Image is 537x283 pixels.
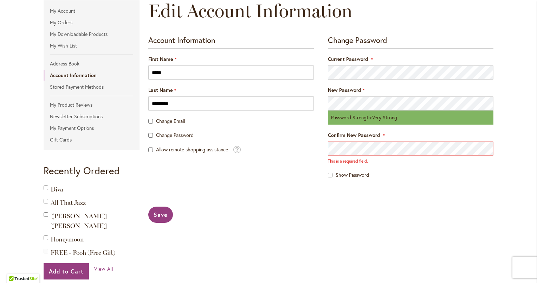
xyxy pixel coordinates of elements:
[44,58,140,69] a: Address Book
[148,207,173,223] button: Save
[44,6,140,16] a: My Account
[44,17,140,28] a: My Orders
[44,100,140,110] a: My Product Reviews
[156,146,228,153] span: Allow remote shopping assistance
[49,268,84,275] span: Add to Cart
[44,123,140,133] a: My Payment Options
[44,70,140,81] strong: Account Information
[44,40,140,51] a: My Wish List
[156,132,194,138] span: Change Password
[328,111,493,125] div: Password Strength:
[328,158,493,164] div: This is a required field.
[336,171,369,178] span: Show Password
[372,114,397,121] span: Very Strong
[156,118,185,124] span: Change Email
[148,87,173,93] span: Last Name
[328,35,387,45] span: Change Password
[44,82,140,92] a: Stored Payment Methods
[51,249,115,257] span: FREE - Pooh (Free Gift)
[148,56,173,62] span: First Name
[328,132,380,138] span: Confirm New Password
[328,56,368,62] span: Current Password
[51,199,86,207] a: All That Jazz
[154,211,168,218] span: Save
[44,134,140,145] a: Gift Cards
[44,29,140,39] a: My Downloadable Products
[44,263,89,279] button: Add to Cart
[5,258,25,278] iframe: Launch Accessibility Center
[148,35,215,45] span: Account Information
[328,87,361,93] span: New Password
[94,265,114,272] a: View All
[51,235,84,243] a: Honeymoon
[44,111,140,122] a: Newsletter Subscriptions
[44,164,120,177] strong: Recently Ordered
[51,185,63,193] a: Diva
[51,212,107,230] a: [PERSON_NAME] [PERSON_NAME]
